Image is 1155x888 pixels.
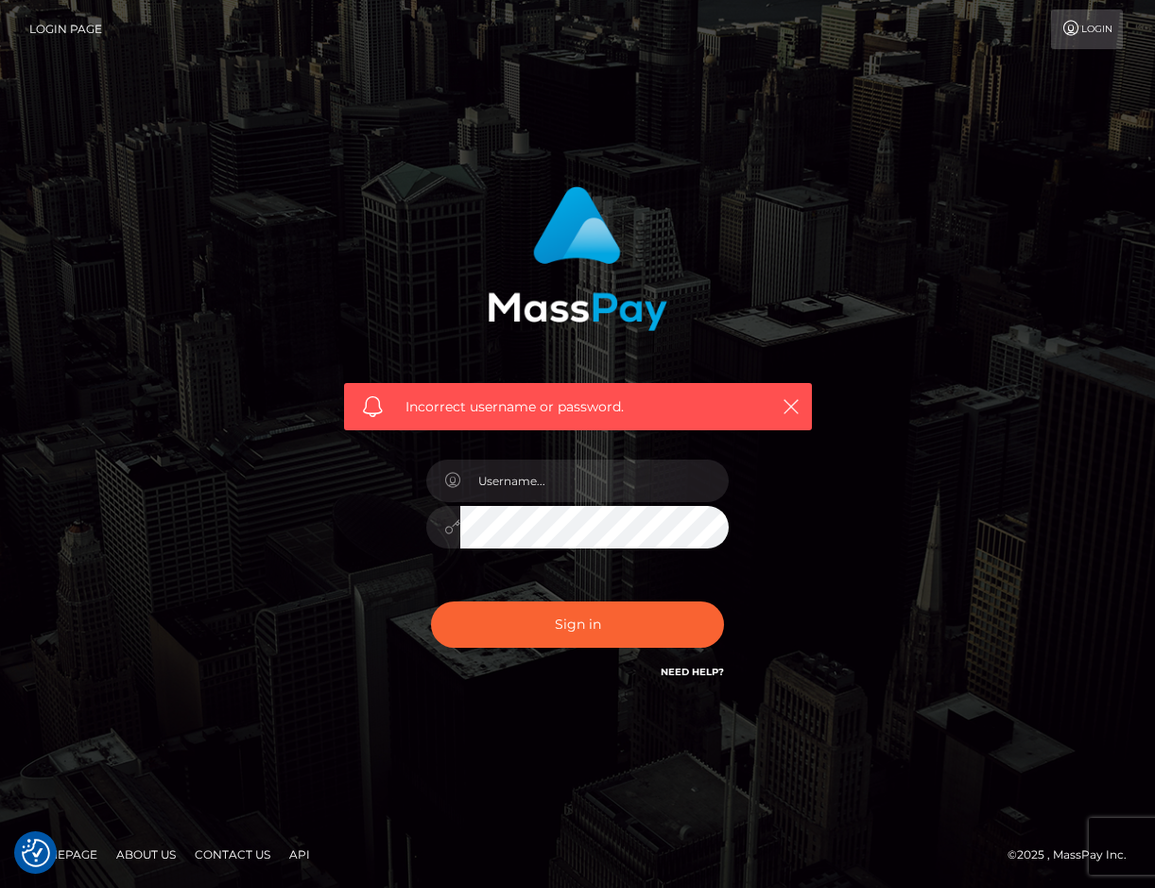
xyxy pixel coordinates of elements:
a: Login Page [29,9,102,49]
button: Consent Preferences [22,839,50,867]
button: Sign in [431,601,724,648]
a: About Us [109,840,183,869]
a: API [282,840,318,869]
img: Revisit consent button [22,839,50,867]
input: Username... [460,460,729,502]
a: Login [1051,9,1123,49]
div: © 2025 , MassPay Inc. [1008,844,1141,865]
img: MassPay Login [488,186,667,331]
a: Contact Us [187,840,278,869]
a: Need Help? [661,666,724,678]
span: Incorrect username or password. [405,397,750,417]
a: Homepage [21,840,105,869]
